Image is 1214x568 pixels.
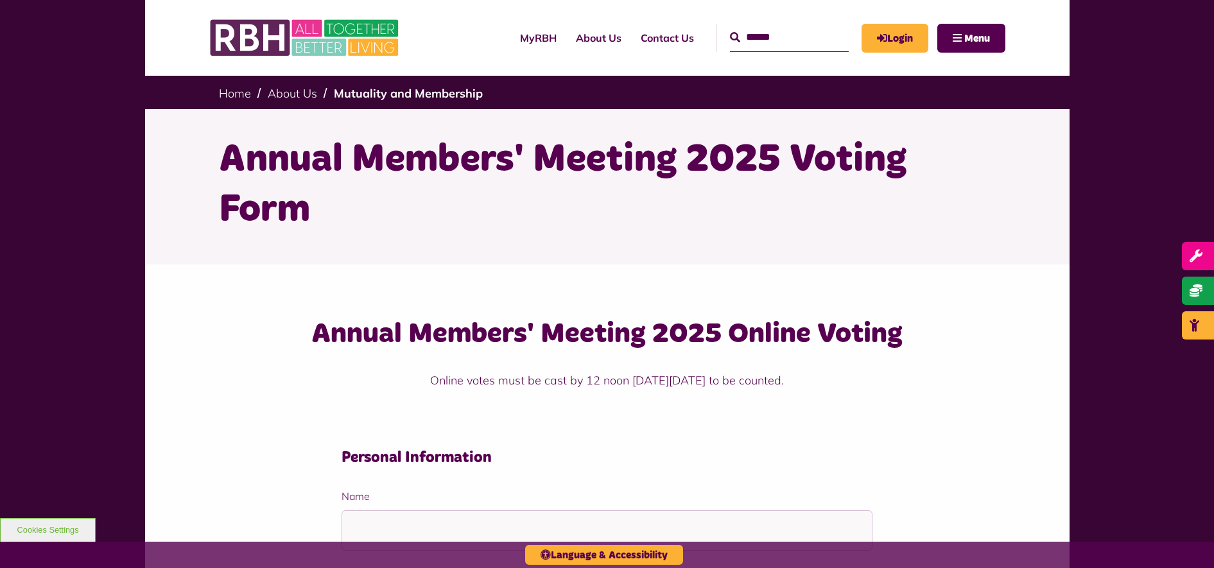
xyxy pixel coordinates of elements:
button: Language & Accessibility [525,545,683,565]
iframe: Netcall Web Assistant for live chat [1156,510,1214,568]
a: About Us [268,86,317,101]
span: Menu [964,33,990,44]
p: Online votes must be cast by 12 noon [DATE][DATE] to be counted. [275,372,939,389]
label: Name [342,488,872,504]
button: Navigation [937,24,1005,53]
a: MyRBH [862,24,928,53]
a: Home [219,86,251,101]
a: MyRBH [510,21,566,55]
a: About Us [566,21,631,55]
a: Contact Us [631,21,704,55]
h3: Annual Members' Meeting 2025 Online Voting [275,316,939,352]
h1: Annual Members' Meeting 2025 Voting Form [219,135,996,235]
h4: Personal Information [342,448,872,468]
button: search [730,30,740,46]
input: Search [730,24,849,51]
img: RBH [209,13,402,63]
a: Mutuality and Membership [334,86,483,101]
